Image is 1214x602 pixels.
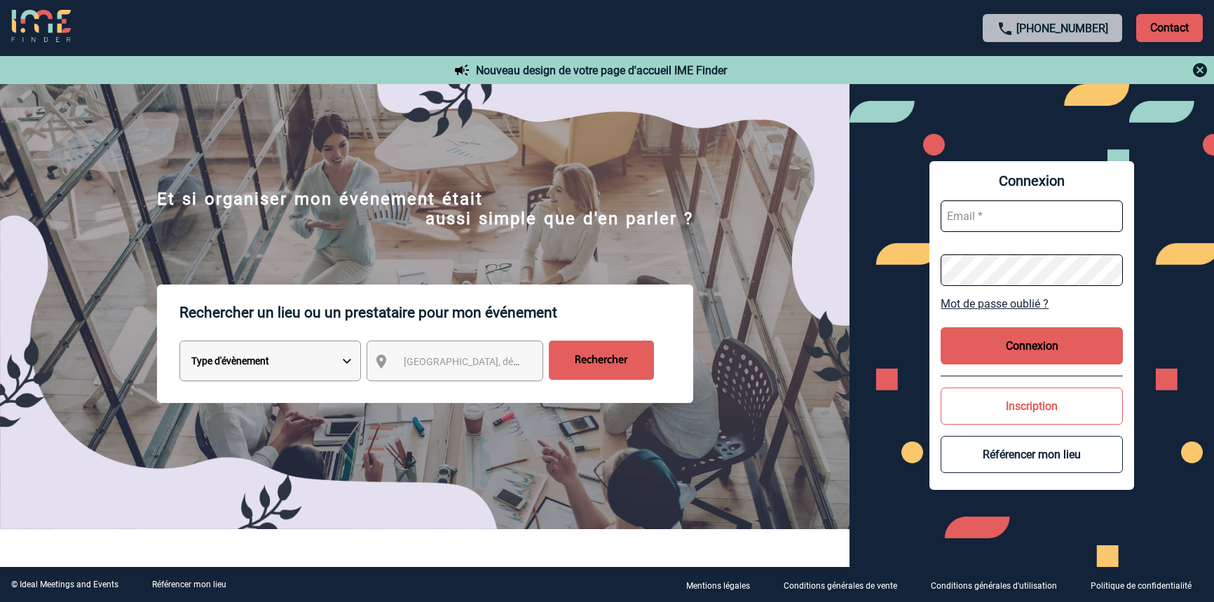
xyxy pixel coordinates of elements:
[686,581,750,591] p: Mentions légales
[404,356,599,367] span: [GEOGRAPHIC_DATA], département, région...
[941,436,1123,473] button: Référencer mon lieu
[997,20,1014,37] img: call-24-px.png
[179,285,693,341] p: Rechercher un lieu ou un prestataire pour mon événement
[11,580,118,589] div: © Ideal Meetings and Events
[941,172,1123,189] span: Connexion
[1079,578,1214,591] a: Politique de confidentialité
[784,581,897,591] p: Conditions générales de vente
[941,327,1123,364] button: Connexion
[941,388,1123,425] button: Inscription
[941,297,1123,310] a: Mot de passe oublié ?
[549,341,654,380] input: Rechercher
[152,580,226,589] a: Référencer mon lieu
[675,578,772,591] a: Mentions légales
[1136,14,1203,42] p: Contact
[931,581,1057,591] p: Conditions générales d'utilisation
[772,578,920,591] a: Conditions générales de vente
[1016,22,1108,35] a: [PHONE_NUMBER]
[941,200,1123,232] input: Email *
[920,578,1079,591] a: Conditions générales d'utilisation
[1091,581,1192,591] p: Politique de confidentialité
